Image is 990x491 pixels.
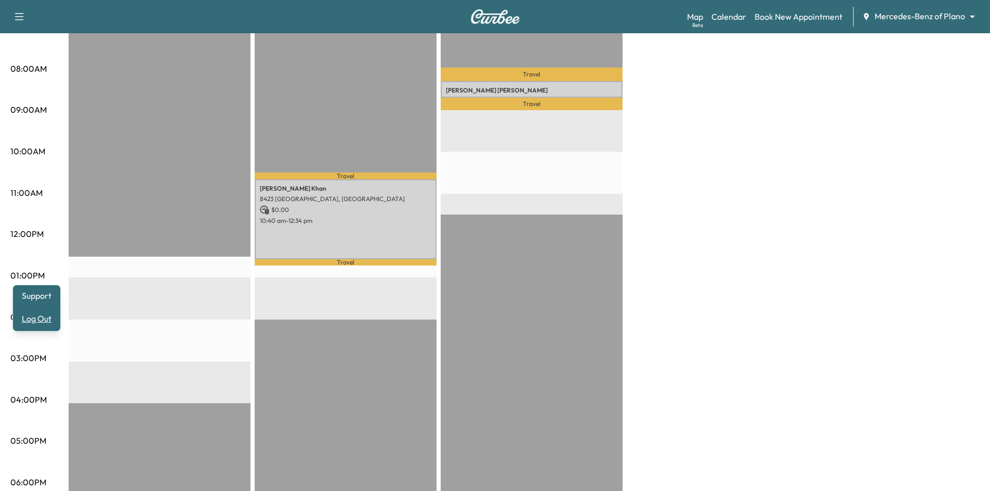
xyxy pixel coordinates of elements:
p: 01:00PM [10,269,45,282]
button: Log Out [17,310,56,327]
p: 10:00AM [10,145,45,157]
p: 05:00PM [10,434,46,447]
p: $ 0.00 [260,205,431,215]
a: Support [17,289,56,302]
p: Travel [255,172,437,179]
p: 03:00PM [10,352,46,364]
p: 12:00PM [10,228,44,240]
p: 11:00AM [10,187,43,199]
p: 10:40 am - 12:34 pm [260,217,431,225]
img: Curbee Logo [470,9,520,24]
p: [PERSON_NAME] Khan [260,184,431,193]
div: Beta [692,21,703,29]
p: 8423 [GEOGRAPHIC_DATA], [GEOGRAPHIC_DATA] [260,195,431,203]
p: 08:00AM [10,62,47,75]
p: 06:00PM [10,476,46,488]
a: Calendar [711,10,746,23]
a: MapBeta [687,10,703,23]
p: [STREET_ADDRESS] [446,97,617,105]
p: Travel [441,98,623,110]
span: Mercedes-Benz of Plano [875,10,965,22]
p: 09:00AM [10,103,47,116]
a: Book New Appointment [755,10,842,23]
p: 04:00PM [10,393,47,406]
p: Travel [255,259,437,266]
p: [PERSON_NAME] [PERSON_NAME] [446,86,617,95]
p: Travel [441,68,623,81]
